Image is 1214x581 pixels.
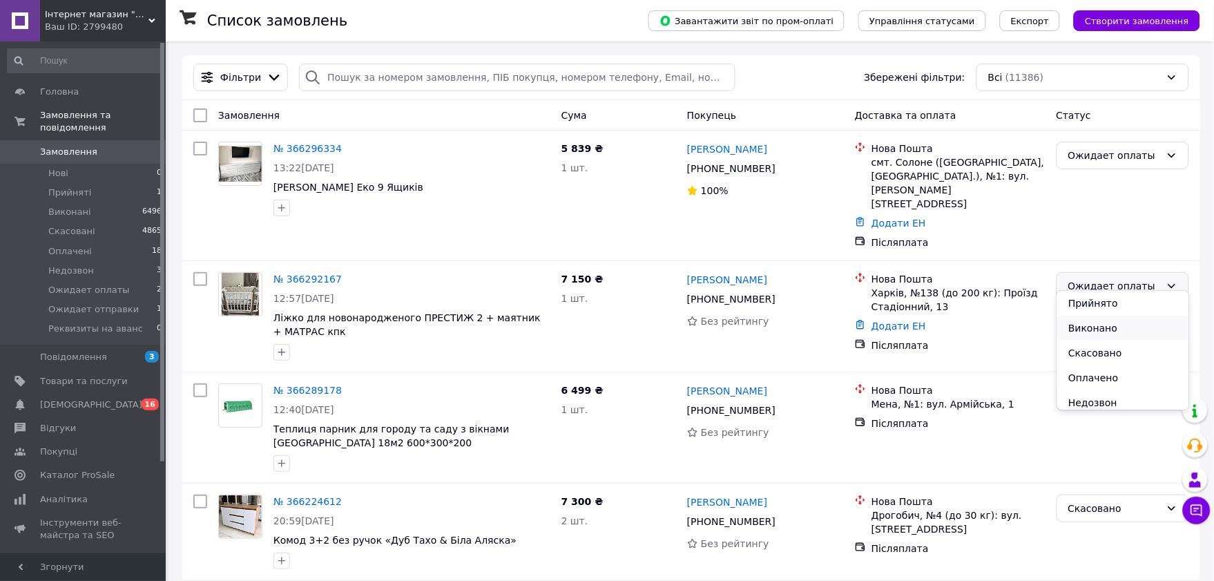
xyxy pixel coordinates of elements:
span: 1 [157,187,162,199]
a: Фото товару [218,495,262,539]
div: Дрогобич, №4 (до 30 кг): вул. [STREET_ADDRESS] [871,508,1046,536]
span: Оплачені [48,245,92,258]
a: № 366296334 [273,143,342,154]
div: Харків, №138 (до 200 кг): Проїзд Стадіонний, 13 [871,286,1046,314]
button: Створити замовлення [1074,10,1200,31]
input: Пошук за номером замовлення, ПІБ покупця, номером телефону, Email, номером накладної [299,64,735,91]
span: Фільтри [220,70,261,84]
a: [PERSON_NAME] [687,495,767,509]
span: Відгуки [40,422,76,435]
a: Фото товару [218,272,262,316]
img: Фото товару [219,146,262,182]
span: 1 шт. [561,404,588,415]
div: Нова Пошта [871,383,1046,397]
div: Нова Пошта [871,495,1046,508]
span: Інструменти веб-майстра та SEO [40,517,128,542]
a: Комод 3+2 без ручок «Дуб Тахо & Біла Аляска» [273,535,517,546]
span: Всі [988,70,1003,84]
span: Прийняті [48,187,91,199]
span: [PHONE_NUMBER] [687,405,775,416]
span: Замовлення та повідомлення [40,109,166,134]
div: Нова Пошта [871,142,1046,155]
li: Скасовано [1057,341,1188,365]
span: 2 шт. [561,515,588,526]
div: Післяплата [871,236,1046,249]
span: Створити замовлення [1085,16,1189,26]
span: Недозвон [48,265,94,277]
span: Без рейтингу [701,316,769,327]
a: Додати ЕН [871,218,926,229]
li: Недозвон [1057,390,1188,415]
span: 3 [145,351,159,363]
span: [DEMOGRAPHIC_DATA] [40,399,142,411]
span: Повідомлення [40,351,107,363]
img: Фото товару [219,495,262,538]
div: Післяплата [871,417,1046,430]
div: Нова Пошта [871,272,1046,286]
div: Післяплата [871,339,1046,352]
span: 2 [157,284,162,296]
span: 13:22[DATE] [273,162,334,173]
span: 0 [157,323,162,335]
span: 7 300 ₴ [561,496,604,507]
span: [PHONE_NUMBER] [687,163,775,174]
li: Прийнято [1057,291,1188,316]
li: Виконано [1057,316,1188,341]
li: Оплачено [1057,365,1188,390]
span: Покупець [687,110,736,121]
span: Ожидает отправки [48,303,139,316]
a: Теплиця парник для городу та саду з вікнами [GEOGRAPHIC_DATA] 18м2 600*300*200 [273,423,510,448]
a: Додати ЕН [871,321,926,332]
span: Виконані [48,206,91,218]
a: № 366289178 [273,385,342,396]
span: 12:40[DATE] [273,404,334,415]
span: Скасовані [48,225,95,238]
span: 20:59[DATE] [273,515,334,526]
span: Замовлення [218,110,280,121]
span: 16 [142,399,159,410]
div: Післяплата [871,542,1046,555]
h1: Список замовлень [207,12,347,29]
span: 6 499 ₴ [561,385,604,396]
div: смт. Солоне ([GEOGRAPHIC_DATA], [GEOGRAPHIC_DATA].), №1: вул. [PERSON_NAME][STREET_ADDRESS] [871,155,1046,211]
img: Фото товару [219,394,262,418]
span: Ожидает оплаты [48,284,130,296]
span: [PHONE_NUMBER] [687,294,775,305]
button: Експорт [1000,10,1061,31]
span: [PHONE_NUMBER] [687,516,775,527]
span: (11386) [1005,72,1043,83]
span: Управління статусами [869,16,975,26]
div: Ожидает оплаты [1068,278,1161,294]
a: Ліжко для новонародженого ПРЕСТИЖ 2 + маятник + МАТРАС кпк [273,312,541,337]
span: Реквизиты на аванс [48,323,143,335]
span: 5 839 ₴ [561,143,604,154]
span: Статус [1057,110,1092,121]
div: Ваш ID: 2799480 [45,21,166,33]
span: 100% [701,185,729,196]
span: 18 [152,245,162,258]
span: 1 шт. [561,293,588,304]
span: 3 [157,265,162,277]
div: Скасовано [1068,501,1161,516]
a: [PERSON_NAME] [687,273,767,287]
span: 1 [157,303,162,316]
span: Збережені фільтри: [865,70,965,84]
span: Товари та послуги [40,375,128,388]
span: 7 150 ₴ [561,274,604,285]
span: Аналітика [40,493,88,506]
span: 6496 [142,206,162,218]
span: Без рейтингу [701,427,769,438]
span: Експорт [1011,16,1050,26]
div: Ожидает оплаты [1068,148,1161,163]
button: Завантажити звіт по пром-оплаті [648,10,845,31]
a: Фото товару [218,142,262,186]
a: № 366224612 [273,496,342,507]
a: [PERSON_NAME] [687,142,767,156]
span: 12:57[DATE] [273,293,334,304]
span: Покупці [40,446,77,458]
span: Нові [48,167,68,180]
a: № 366292167 [273,274,342,285]
span: Каталог ProSale [40,469,115,482]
